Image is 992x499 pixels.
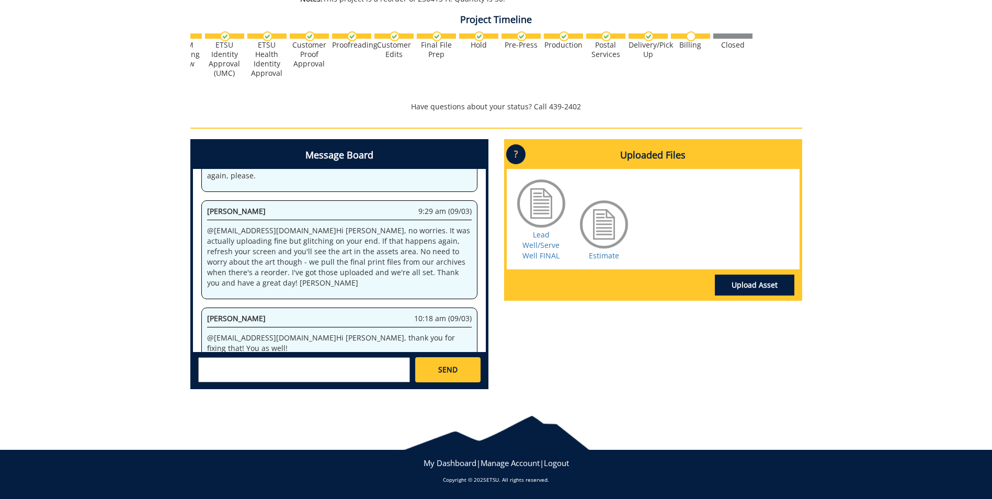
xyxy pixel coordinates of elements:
img: checkmark [601,31,611,41]
div: Billing [671,40,710,50]
img: checkmark [644,31,654,41]
a: Logout [544,458,569,468]
div: Proofreading [332,40,371,50]
h4: Project Timeline [190,15,802,25]
div: Production [544,40,583,50]
div: Customer Proof Approval [290,40,329,69]
div: Final File Prep [417,40,456,59]
div: Delivery/Pick Up [629,40,668,59]
span: 10:18 am (09/03) [414,313,472,324]
p: @ [EMAIL_ADDRESS][DOMAIN_NAME] Hi [PERSON_NAME], no worries. It was actually uploading fine but g... [207,225,472,288]
div: Postal Services [586,40,625,59]
img: checkmark [559,31,569,41]
span: 9:29 am (09/03) [418,206,472,217]
div: Hold [459,40,498,50]
img: no [686,31,696,41]
a: ETSU [486,476,499,483]
div: Closed [713,40,752,50]
span: SEND [438,365,458,375]
div: Pre-Press [501,40,541,50]
img: checkmark [517,31,527,41]
img: checkmark [347,31,357,41]
h4: Uploaded Files [507,142,800,169]
p: @ [EMAIL_ADDRESS][DOMAIN_NAME] Also, I would like them to be 3.5 X 2 again, please. [207,160,472,181]
a: SEND [415,357,480,382]
a: Upload Asset [715,275,794,296]
img: checkmark [305,31,315,41]
p: ? [506,144,526,164]
p: @ [EMAIL_ADDRESS][DOMAIN_NAME] Hi [PERSON_NAME], thank you for fixing that! You as well! [207,333,472,354]
div: ETSU Health Identity Approval [247,40,287,78]
div: Customer Edits [374,40,414,59]
div: ETSU Identity Approval (UMC) [205,40,244,78]
img: checkmark [432,31,442,41]
a: Lead Well/Serve Well FINAL [522,230,560,260]
textarea: messageToSend [198,357,410,382]
span: [PERSON_NAME] [207,313,266,323]
img: checkmark [263,31,272,41]
h4: Message Board [193,142,486,169]
img: checkmark [390,31,400,41]
span: [PERSON_NAME] [207,206,266,216]
p: Have questions about your status? Call 439-2402 [190,101,802,112]
a: Manage Account [481,458,540,468]
img: checkmark [474,31,484,41]
img: checkmark [220,31,230,41]
a: Estimate [589,251,619,260]
a: My Dashboard [424,458,476,468]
